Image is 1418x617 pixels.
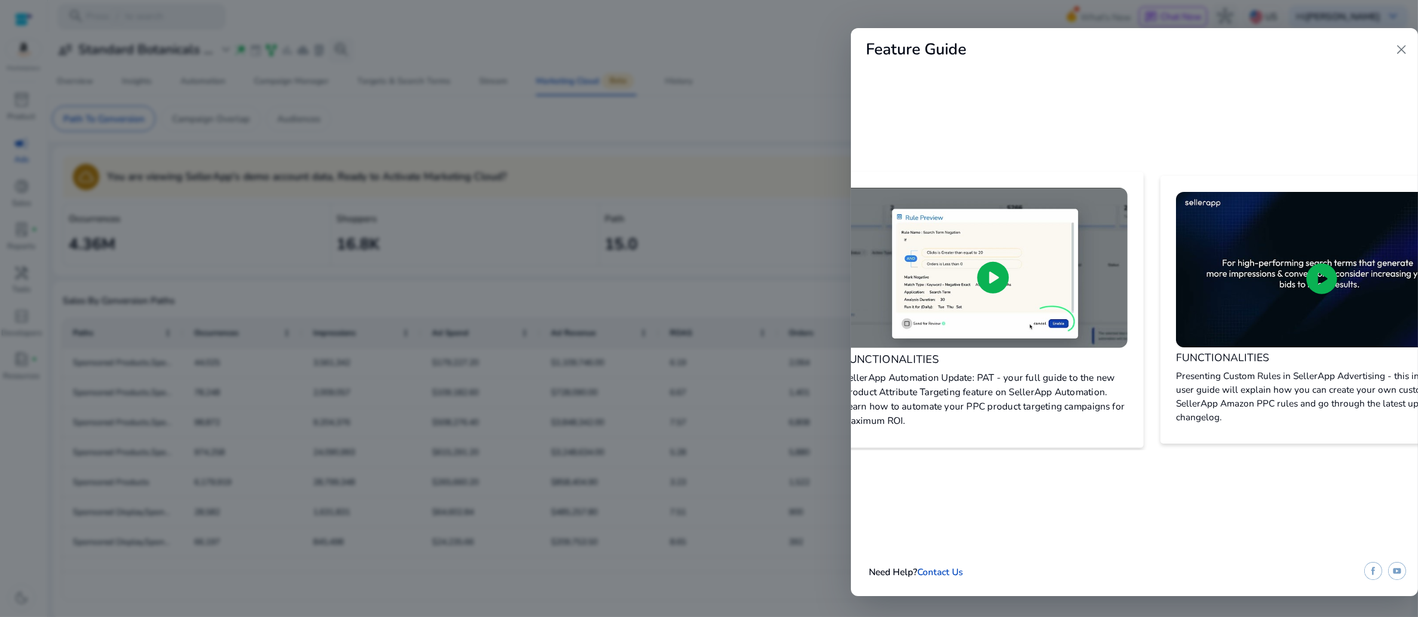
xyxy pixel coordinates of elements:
[974,259,1012,297] span: play_circle
[843,188,1128,349] img: sddefault.jpg
[1394,42,1409,57] span: close
[1303,261,1340,298] span: play_circle
[843,353,1128,366] h4: FUNCTIONALITIES
[843,371,1128,427] p: SellerApp Automation Update: PAT - your full guide to the new Product Attribute Targeting feature...
[869,567,963,578] h5: Need Help?
[866,40,966,59] h2: Feature Guide
[917,566,963,578] a: Contact Us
